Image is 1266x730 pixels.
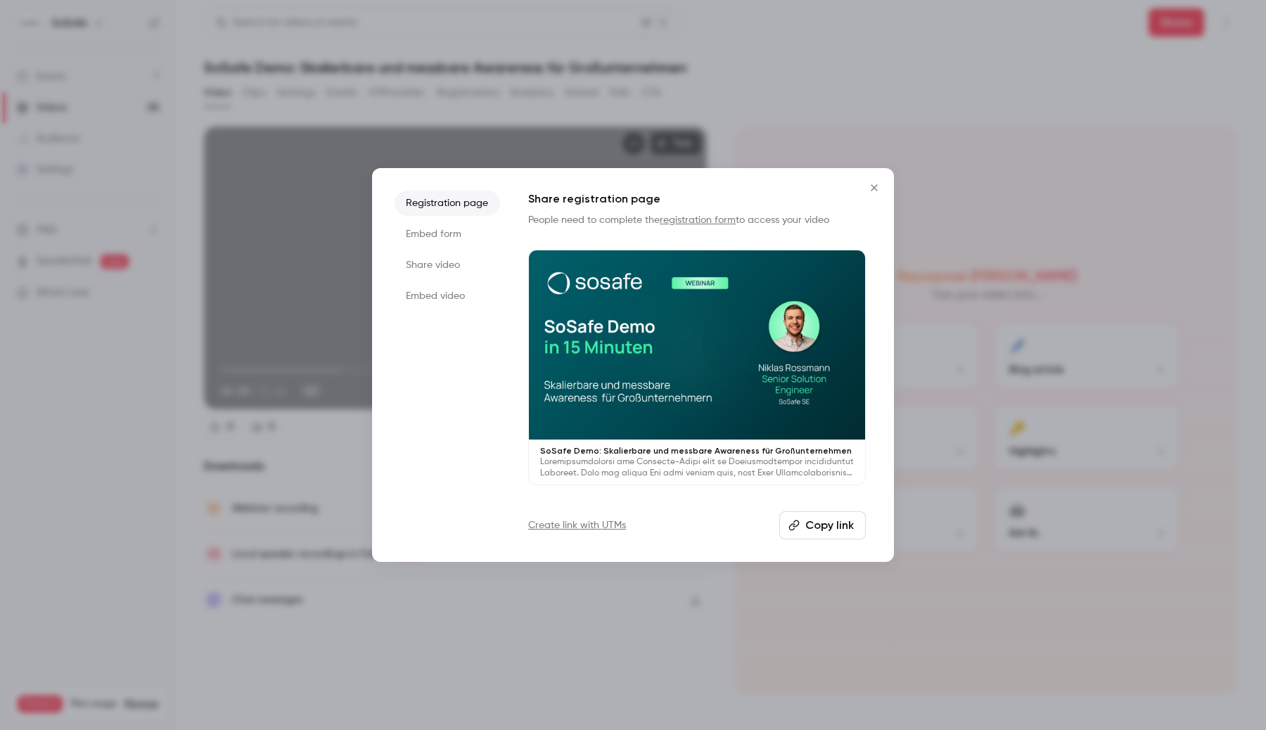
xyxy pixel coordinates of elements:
[540,456,854,479] p: Loremipsumdolorsi ame Consecte-Adipi elit se Doeiusmodtempor incididuntut Laboreet. Dolo mag aliq...
[395,222,500,247] li: Embed form
[528,191,866,207] h1: Share registration page
[779,511,866,539] button: Copy link
[395,283,500,309] li: Embed video
[860,174,888,202] button: Close
[540,445,854,456] p: SoSafe Demo: Skalierbare und messbare Awareness für Großunternehmen
[528,250,866,485] a: SoSafe Demo: Skalierbare und messbare Awareness für GroßunternehmenLoremipsumdolorsi ame Consecte...
[660,215,736,225] a: registration form
[395,191,500,216] li: Registration page
[395,252,500,278] li: Share video
[528,213,866,227] p: People need to complete the to access your video
[528,518,626,532] a: Create link with UTMs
